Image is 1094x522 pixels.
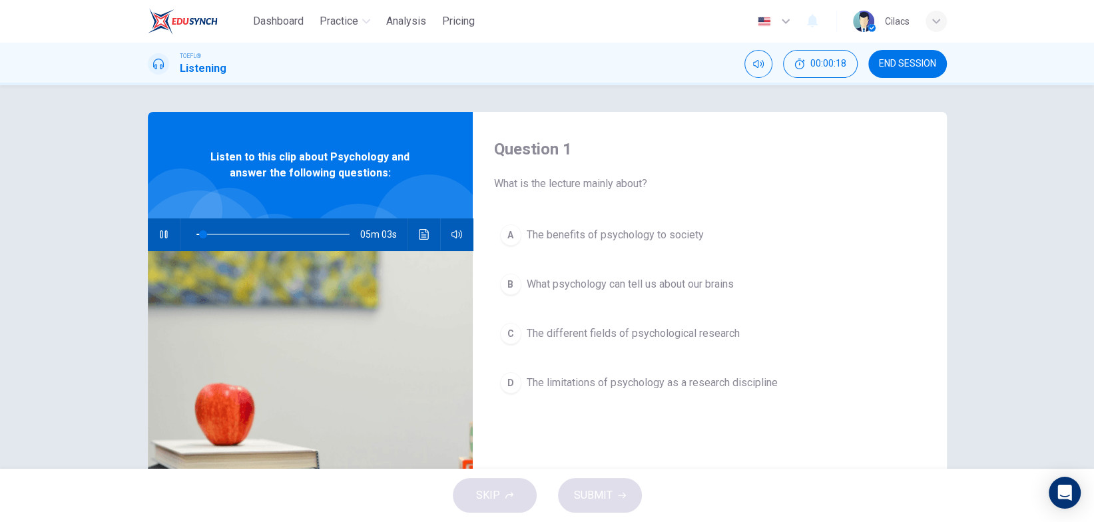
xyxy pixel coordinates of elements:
[500,224,521,246] div: A
[500,323,521,344] div: C
[494,138,926,160] h4: Question 1
[527,375,778,391] span: The limitations of psychology as a research discipline
[494,176,926,192] span: What is the lecture mainly about?
[810,59,846,69] span: 00:00:18
[885,13,910,29] div: Cilacs
[360,218,408,250] span: 05m 03s
[253,13,304,29] span: Dashboard
[437,9,480,33] button: Pricing
[314,9,376,33] button: Practice
[413,218,435,250] button: Click to see the audio transcription
[783,50,858,78] button: 00:00:18
[494,366,926,399] button: DThe limitations of psychology as a research discipline
[868,50,947,78] button: END SESSION
[500,372,521,393] div: D
[494,268,926,301] button: BWhat psychology can tell us about our brains
[180,61,226,77] h1: Listening
[853,11,874,32] img: Profile picture
[180,51,201,61] span: TOEFL®
[191,149,429,181] span: Listen to this clip about Psychology and answer the following questions:
[494,317,926,350] button: CThe different fields of psychological research
[527,326,740,342] span: The different fields of psychological research
[744,50,772,78] div: Mute
[783,50,858,78] div: Hide
[756,17,772,27] img: en
[500,274,521,295] div: B
[494,218,926,252] button: AThe benefits of psychology to society
[320,13,358,29] span: Practice
[442,13,475,29] span: Pricing
[381,9,431,33] button: Analysis
[248,9,309,33] button: Dashboard
[148,8,248,35] a: EduSynch logo
[527,276,734,292] span: What psychology can tell us about our brains
[1049,477,1081,509] div: Open Intercom Messenger
[879,59,936,69] span: END SESSION
[527,227,704,243] span: The benefits of psychology to society
[386,13,426,29] span: Analysis
[148,8,218,35] img: EduSynch logo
